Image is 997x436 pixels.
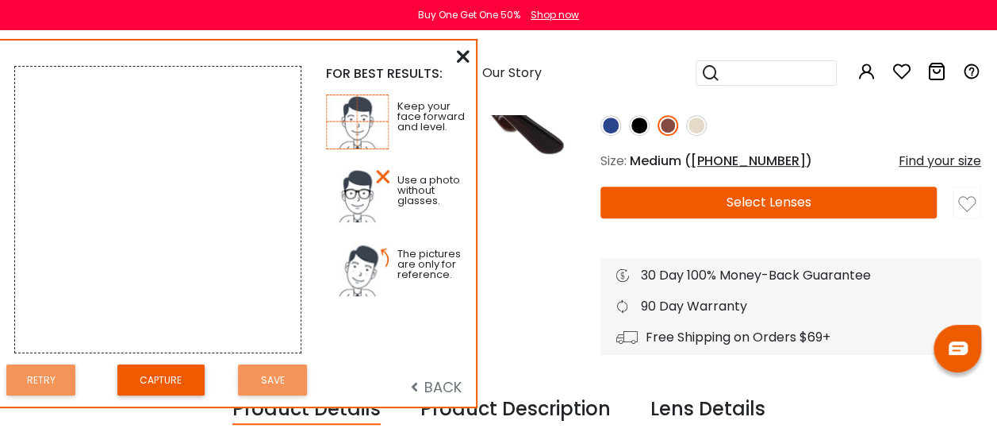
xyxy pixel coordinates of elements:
[420,395,611,425] div: Product Description
[958,195,976,213] img: like
[650,395,765,425] div: Lens Details
[326,168,390,223] img: tp2.jpg
[326,95,390,149] img: tp1.jpg
[117,365,205,395] button: Capture
[899,152,981,171] div: Find your size
[600,187,937,218] button: Select Lenses
[326,66,470,81] div: FOR BEST RESULTS:
[397,172,460,208] span: Use a photo without glasses.
[531,8,579,22] div: Shop now
[691,152,806,170] span: [PHONE_NUMBER]
[418,8,520,22] div: Buy One Get One 50%
[616,328,965,347] div: Free Shipping on Orders $69+
[949,341,968,355] img: chat
[232,395,381,425] div: Product Details
[326,242,390,297] img: tp3.jpg
[397,98,465,134] span: Keep your face forward and level.
[630,152,812,170] span: Medium ( )
[523,8,579,21] a: Shop now
[6,365,75,395] button: Retry
[411,377,462,397] span: BACK
[397,246,461,282] span: The pictures are only for reference.
[616,297,965,316] div: 90 Day Warranty
[481,64,541,82] span: Our Story
[600,152,627,170] span: Size:
[616,266,965,285] div: 30 Day 100% Money-Back Guarantee
[238,365,307,395] button: Save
